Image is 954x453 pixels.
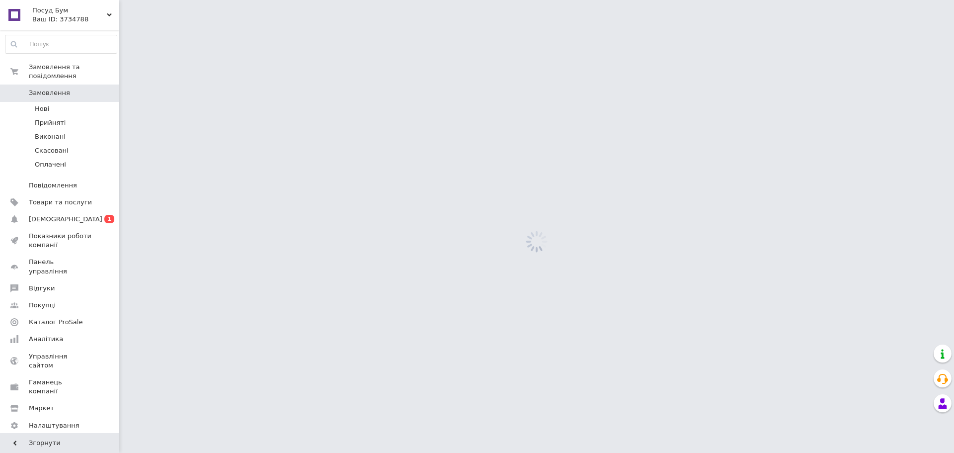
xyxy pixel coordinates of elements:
[35,104,49,113] span: Нові
[35,146,69,155] span: Скасовані
[29,352,92,370] span: Управління сайтом
[29,421,79,430] span: Налаштування
[29,198,92,207] span: Товари та послуги
[29,258,92,275] span: Панель управління
[29,284,55,293] span: Відгуки
[29,318,82,327] span: Каталог ProSale
[29,232,92,250] span: Показники роботи компанії
[32,15,119,24] div: Ваш ID: 3734788
[29,215,102,224] span: [DEMOGRAPHIC_DATA]
[29,301,56,310] span: Покупці
[104,215,114,223] span: 1
[35,160,66,169] span: Оплачені
[29,404,54,413] span: Маркет
[523,228,550,255] img: spinner_grey-bg-hcd09dd2d8f1a785e3413b09b97f8118e7.gif
[35,132,66,141] span: Виконані
[29,181,77,190] span: Повідомлення
[29,378,92,396] span: Гаманець компанії
[5,35,117,53] input: Пошук
[29,63,119,81] span: Замовлення та повідомлення
[29,89,70,97] span: Замовлення
[32,6,107,15] span: Посуд Бум
[35,118,66,127] span: Прийняті
[29,335,63,344] span: Аналітика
